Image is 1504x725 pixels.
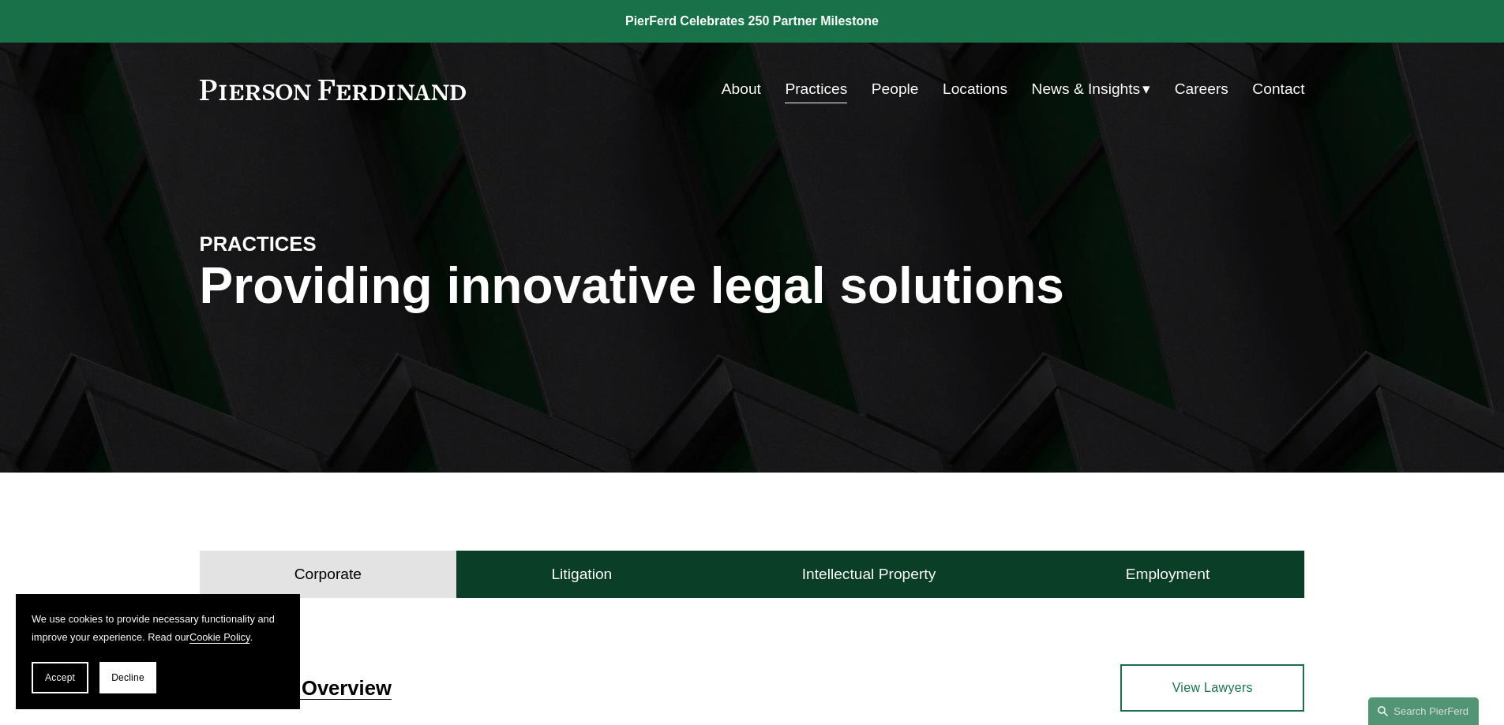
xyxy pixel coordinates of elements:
[1252,74,1304,104] a: Contact
[200,677,392,699] a: Corporate Overview
[802,565,936,584] h4: Intellectual Property
[1032,74,1151,104] a: folder dropdown
[785,74,847,104] a: Practices
[32,662,88,693] button: Accept
[872,74,919,104] a: People
[99,662,156,693] button: Decline
[722,74,761,104] a: About
[1368,697,1479,725] a: Search this site
[32,610,284,646] p: We use cookies to provide necessary functionality and improve your experience. Read our .
[16,594,300,709] section: Cookie banner
[943,74,1007,104] a: Locations
[189,631,250,643] a: Cookie Policy
[111,672,144,683] span: Decline
[200,257,1305,315] h1: Providing innovative legal solutions
[294,565,362,584] h4: Corporate
[1032,76,1141,103] span: News & Insights
[551,565,612,584] h4: Litigation
[1120,664,1304,712] a: View Lawyers
[200,231,476,256] h4: PRACTICES
[45,672,75,683] span: Accept
[1126,565,1210,584] h4: Employment
[1175,74,1228,104] a: Careers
